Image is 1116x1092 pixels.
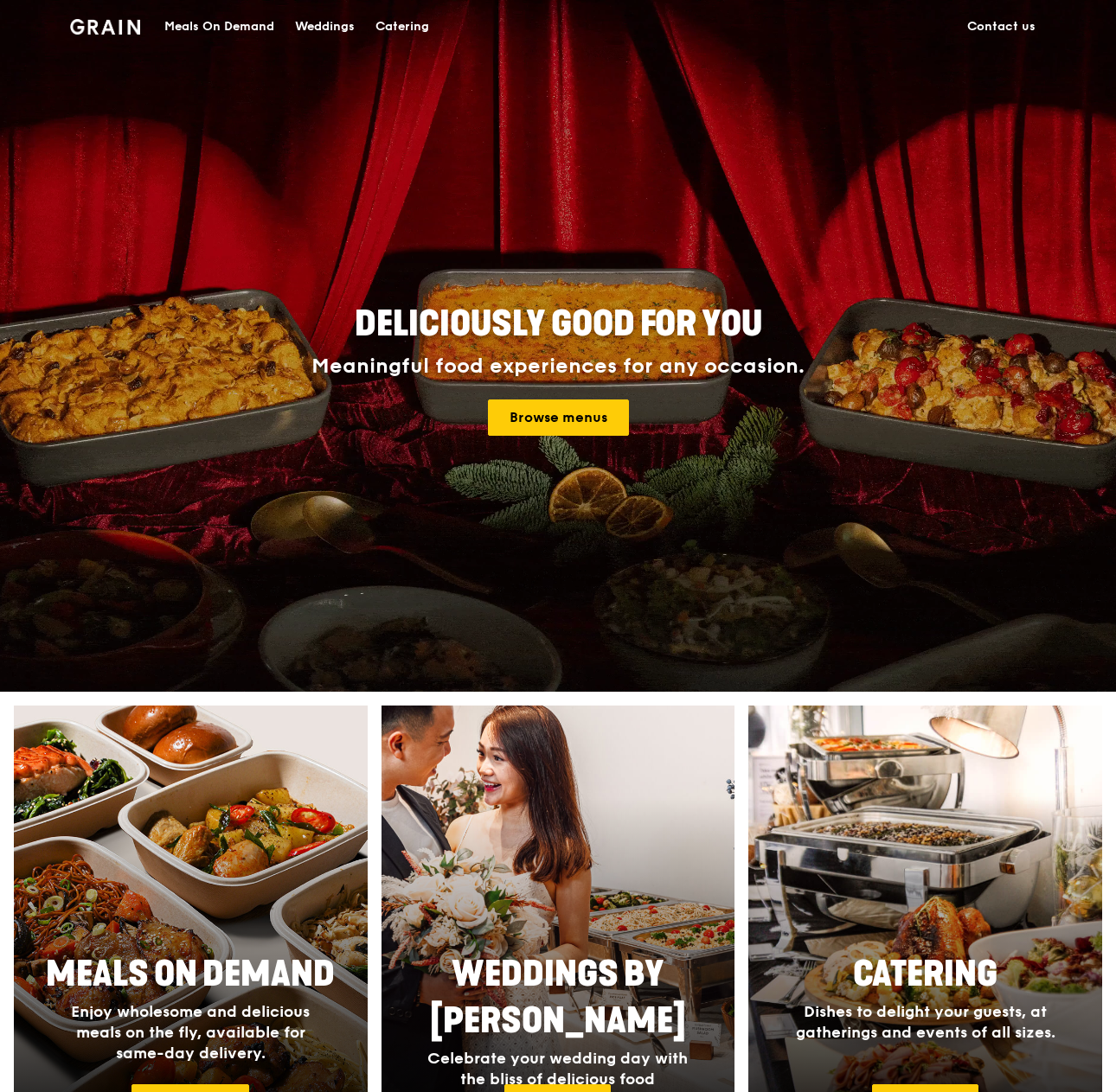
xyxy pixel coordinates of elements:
a: Contact us [957,1,1046,53]
span: Dishes to delight your guests, at gatherings and events of all sizes. [796,1002,1055,1042]
a: Catering [365,1,439,53]
div: Meaningful food experiences for any occasion. [247,354,869,379]
div: Weddings [295,1,355,53]
span: Meals On Demand [46,954,335,995]
a: Browse menus [488,399,629,436]
span: Catering [853,954,997,995]
a: Weddings [285,1,365,53]
span: Deliciously good for you [355,303,762,345]
div: Meals On Demand [164,1,274,53]
span: Weddings by [PERSON_NAME] [430,954,686,1042]
span: Enjoy wholesome and delicious meals on the fly, available for same-day delivery. [71,1002,310,1063]
img: Grain [70,19,140,35]
div: Catering [375,1,429,53]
